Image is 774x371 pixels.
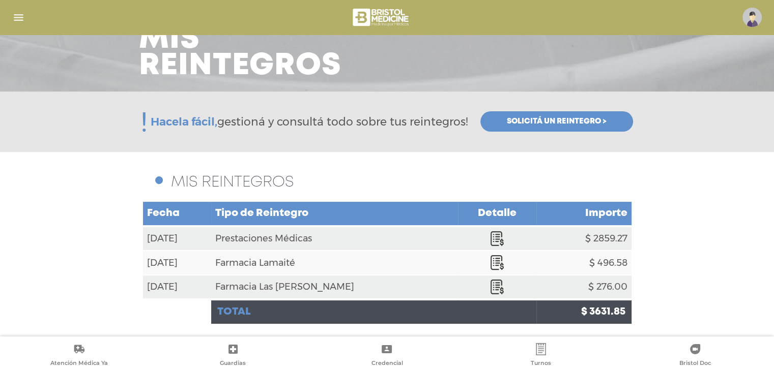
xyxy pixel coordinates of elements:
span: Atención Médica Ya [50,359,108,368]
span: ! [141,113,147,131]
span: Hacela fácil, [151,115,217,129]
span: MIS REINTEGROS [171,175,294,189]
td: Prestaciones Médicas [211,226,458,251]
img: bristol-medicine-blanco.png [351,5,412,29]
a: Guardias [156,343,310,369]
td: [DATE] [143,251,211,274]
img: profile-placeholder.svg [742,8,762,27]
span: Solicitá un reintegro > [507,117,607,126]
td: Fecha [143,201,211,226]
td: Farmacia Lamaité [211,251,458,274]
h3: Mis reintegros [139,26,341,79]
span: Bristol Doc [679,359,711,368]
td: $ 276.00 [536,275,631,299]
span: gestioná y consultá todo sobre tus reintegros! [151,113,468,130]
td: [DATE] [143,275,211,299]
td: [DATE] [143,226,211,251]
img: Cober_menu-lines-white.svg [12,11,25,24]
td: $ 496.58 [536,251,631,274]
td: Farmacia Las [PERSON_NAME] [211,275,458,299]
td: $ 3631.85 [536,299,631,324]
span: Turnos [531,359,551,368]
span: Guardias [220,359,246,368]
td: $ 2859.27 [536,226,631,251]
td: Importe [536,201,631,226]
a: Credencial [310,343,464,369]
td: Tipo de Reintegro [211,201,458,226]
a: Bristol Doc [618,343,772,369]
a: Turnos [464,343,618,369]
a: Atención Médica Ya [2,343,156,369]
a: Solicitá un reintegro > [480,111,633,132]
span: Credencial [371,359,403,368]
td: Detalle [458,201,536,226]
td: total [211,299,536,324]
